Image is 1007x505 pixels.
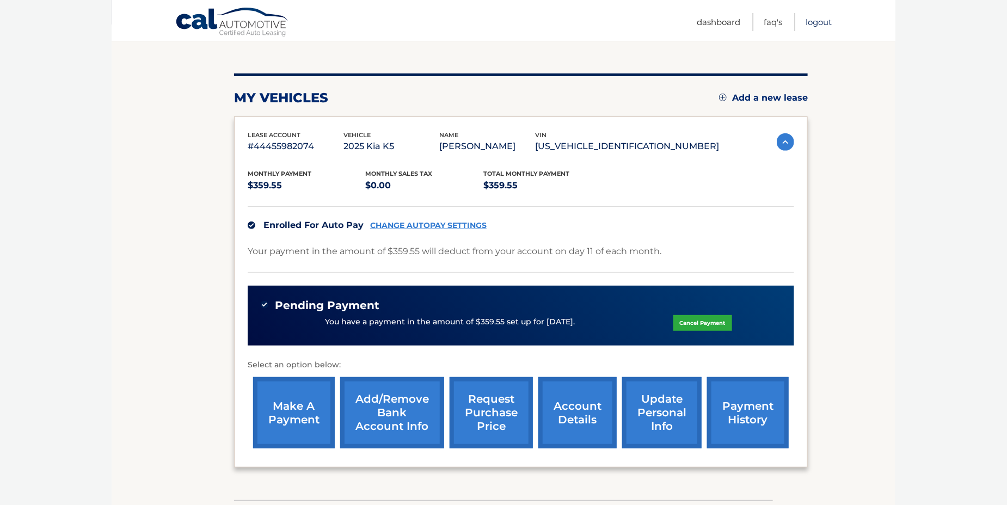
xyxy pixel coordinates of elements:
[366,170,433,177] span: Monthly sales Tax
[622,377,702,448] a: update personal info
[248,244,661,259] p: Your payment in the amount of $359.55 will deduct from your account on day 11 of each month.
[248,221,255,229] img: check.svg
[248,359,794,372] p: Select an option below:
[325,316,575,328] p: You have a payment in the amount of $359.55 set up for [DATE].
[248,139,343,154] p: #44455982074
[175,7,290,39] a: Cal Automotive
[535,139,719,154] p: [US_VEHICLE_IDENTIFICATION_NUMBER]
[261,301,268,309] img: check-green.svg
[275,299,379,312] span: Pending Payment
[343,131,371,139] span: vehicle
[535,131,547,139] span: vin
[538,377,617,448] a: account details
[343,139,439,154] p: 2025 Kia K5
[806,13,832,31] a: Logout
[697,13,740,31] a: Dashboard
[248,178,366,193] p: $359.55
[439,139,535,154] p: [PERSON_NAME]
[707,377,789,448] a: payment history
[263,220,364,230] span: Enrolled For Auto Pay
[248,131,300,139] span: lease account
[764,13,782,31] a: FAQ's
[253,377,335,448] a: make a payment
[673,315,732,331] a: Cancel Payment
[450,377,533,448] a: request purchase price
[719,93,808,103] a: Add a new lease
[234,90,328,106] h2: my vehicles
[439,131,458,139] span: name
[366,178,484,193] p: $0.00
[777,133,794,151] img: accordion-active.svg
[340,377,444,448] a: Add/Remove bank account info
[370,221,487,230] a: CHANGE AUTOPAY SETTINGS
[719,94,727,101] img: add.svg
[483,178,601,193] p: $359.55
[248,170,311,177] span: Monthly Payment
[483,170,569,177] span: Total Monthly Payment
